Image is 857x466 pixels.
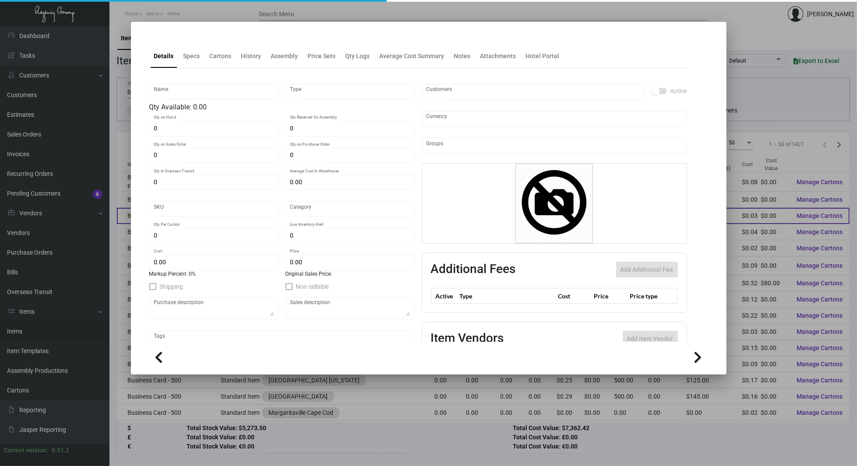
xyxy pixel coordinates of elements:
th: Price type [628,288,667,304]
span: Shipping [160,281,183,292]
div: Specs [183,52,200,61]
div: Attachments [480,52,516,61]
button: Add Additional Fee [616,262,678,277]
div: Assembly [271,52,298,61]
span: Add item Vendor [627,335,674,342]
div: Current version: [4,446,48,455]
span: Active [670,86,687,96]
div: Average Cost Summary [380,52,444,61]
div: History [241,52,261,61]
div: Qty Available: 0.00 [149,102,415,112]
div: Cartons [210,52,232,61]
input: Add new.. [426,142,682,149]
h2: Item Vendors [431,331,504,347]
input: Add new.. [426,88,639,95]
h2: Additional Fees [431,262,516,277]
div: Price Sets [308,52,336,61]
th: Cost [556,288,592,304]
div: Notes [454,52,471,61]
th: Active [431,288,458,304]
button: Add item Vendor [623,331,678,347]
span: Add Additional Fee [621,266,674,273]
div: 0.51.2 [52,446,69,455]
span: Non-sellable [296,281,329,292]
div: Hotel Portal [526,52,560,61]
th: Price [592,288,628,304]
div: Details [154,52,174,61]
div: Qty Logs [346,52,370,61]
th: Type [458,288,556,304]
